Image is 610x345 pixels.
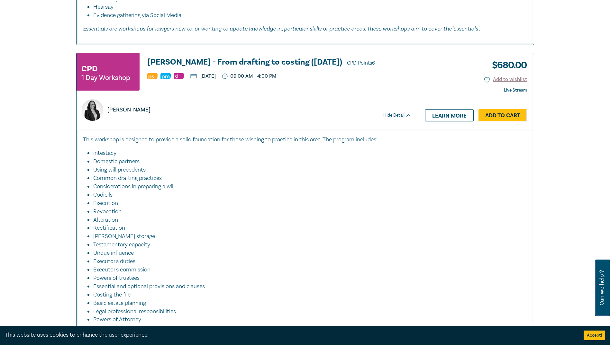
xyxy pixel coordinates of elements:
[93,274,521,282] li: Powers of trustees
[93,149,521,157] li: Intestacy
[93,307,521,316] li: Legal professional responsibilities
[599,263,605,312] span: Can we help ?
[93,11,527,20] li: Evidence gathering via Social Media
[93,249,521,257] li: Undue influence
[504,87,527,93] strong: Live Stream
[82,99,103,121] img: https://s3.ap-southeast-2.amazonaws.com/leo-cussen-store-production-content/Contacts/Naomi%20Guye...
[93,282,521,291] li: Essential and optional provisions and clauses
[81,63,97,75] h3: CPD
[93,191,521,199] li: Codicils
[93,182,521,191] li: Considerations in preparing a will
[93,3,521,11] li: Hearsay
[484,76,527,83] button: Add to wishlist
[487,58,527,73] h3: $ 680.00
[93,241,521,249] li: Testamentary capacity
[93,257,521,266] li: Executor's duties
[93,266,521,274] li: Executor's commission
[93,199,521,208] li: Execution
[383,112,419,119] div: Hide Detail
[160,73,171,79] img: Practice Management & Business Skills
[425,109,474,121] a: Learn more
[93,216,521,224] li: Alteration
[83,136,527,144] p: This workshop is designed to provide a solid foundation for those wishing to practice in this are...
[147,58,412,67] h3: [PERSON_NAME] - From drafting to costing ([DATE])
[222,73,277,79] p: 09:00 AM - 4:00 PM
[93,224,521,232] li: Rectification
[478,109,527,121] a: Add to Cart
[174,73,184,79] img: Substantive Law
[93,291,521,299] li: Costing the file
[147,58,412,67] a: [PERSON_NAME] - From drafting to costing ([DATE]) CPD Points6
[147,73,158,79] img: Professional Skills
[93,157,521,166] li: Domestic partners
[347,60,375,66] span: CPD Points 6
[107,106,150,114] p: [PERSON_NAME]
[93,166,521,174] li: Using will precedents
[93,174,521,182] li: Common drafting practices
[584,331,605,340] button: Accept cookies
[93,208,521,216] li: Revocation
[93,232,521,241] li: [PERSON_NAME] storage
[83,25,480,32] em: Essentials are workshops for lawyers new to, or wanting to update knowledge in, particular skills...
[190,74,216,79] p: [DATE]
[5,331,574,339] div: This website uses cookies to enhance the user experience.
[93,299,521,307] li: Basic estate planning
[81,75,130,81] small: 1 Day Workshop
[93,315,527,324] li: Powers of Attorney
